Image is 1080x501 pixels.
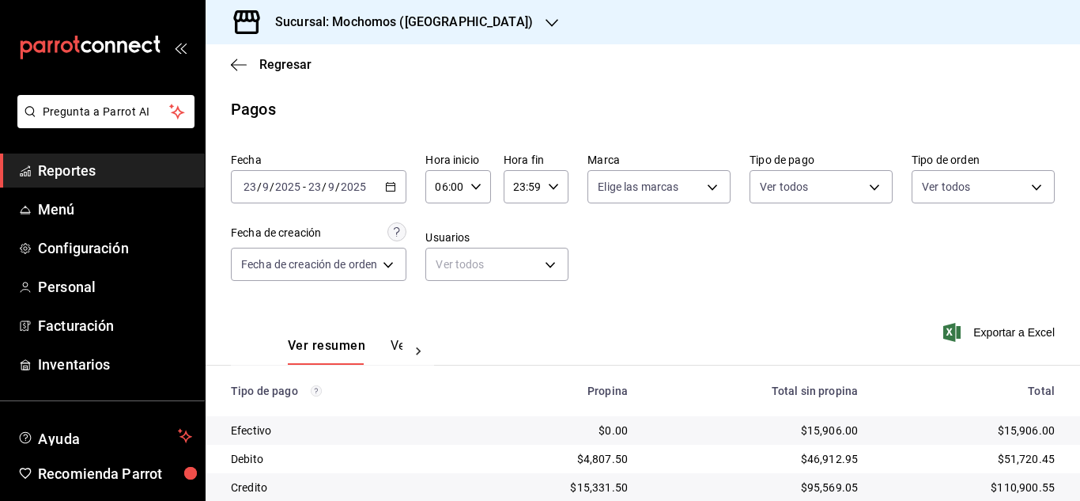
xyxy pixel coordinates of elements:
[38,199,192,220] span: Menú
[274,180,301,193] input: ----
[38,427,172,446] span: Ayuda
[38,160,192,181] span: Reportes
[17,95,194,128] button: Pregunta a Parrot AI
[946,323,1055,342] button: Exportar a Excel
[43,104,170,120] span: Pregunta a Parrot AI
[653,385,858,397] div: Total sin propina
[231,423,458,438] div: Efectivo
[231,97,276,121] div: Pagos
[288,338,365,365] button: Ver resumen
[311,385,322,397] svg: Los pagos realizados con Pay y otras terminales son montos brutos.
[288,338,402,365] div: navigation tabs
[750,154,893,165] label: Tipo de pago
[38,237,192,259] span: Configuración
[504,154,568,165] label: Hora fin
[483,480,628,495] div: $15,331.50
[257,180,262,193] span: /
[38,276,192,298] span: Personal
[760,179,808,195] span: Ver todos
[231,480,458,495] div: Credito
[653,480,858,495] div: $95,569.05
[391,338,450,365] button: Ver pagos
[425,248,568,281] div: Ver todos
[262,180,270,193] input: --
[653,451,858,467] div: $46,912.95
[883,385,1055,397] div: Total
[231,57,312,72] button: Regresar
[174,41,187,54] button: open_drawer_menu
[483,385,628,397] div: Propina
[587,154,731,165] label: Marca
[425,154,490,165] label: Hora inicio
[327,180,335,193] input: --
[38,315,192,336] span: Facturación
[38,354,192,375] span: Inventarios
[922,179,970,195] span: Ver todos
[262,13,533,32] h3: Sucursal: Mochomos ([GEOGRAPHIC_DATA])
[883,480,1055,495] div: $110,900.55
[11,115,194,131] a: Pregunta a Parrot AI
[303,180,306,193] span: -
[340,180,367,193] input: ----
[335,180,340,193] span: /
[243,180,257,193] input: --
[231,451,458,467] div: Debito
[483,451,628,467] div: $4,807.50
[259,57,312,72] span: Regresar
[38,463,192,484] span: Recomienda Parrot
[912,154,1055,165] label: Tipo de orden
[270,180,274,193] span: /
[883,423,1055,438] div: $15,906.00
[231,225,321,241] div: Fecha de creación
[598,179,678,195] span: Elige las marcas
[308,180,322,193] input: --
[231,385,458,397] div: Tipo de pago
[425,232,568,243] label: Usuarios
[322,180,327,193] span: /
[483,423,628,438] div: $0.00
[883,451,1055,467] div: $51,720.45
[231,154,406,165] label: Fecha
[653,423,858,438] div: $15,906.00
[241,256,377,272] span: Fecha de creación de orden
